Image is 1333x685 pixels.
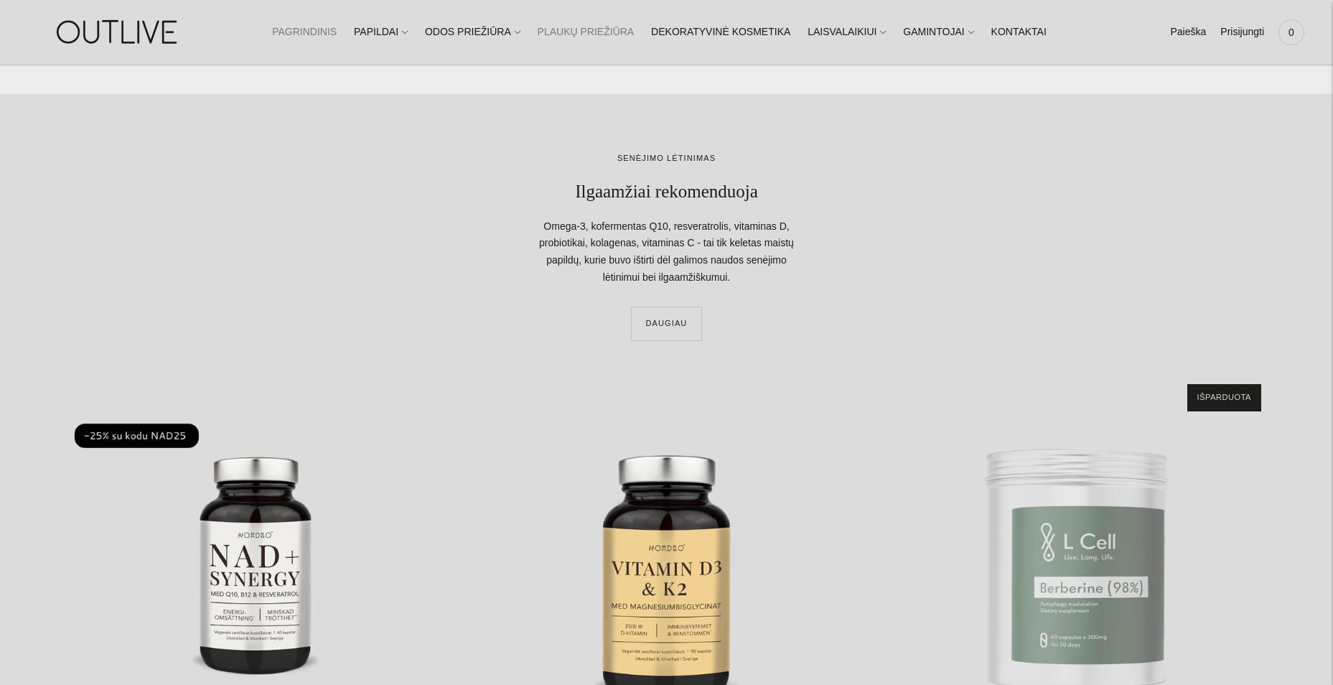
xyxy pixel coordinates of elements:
a: PAPILDAI [354,17,408,48]
a: GAMINTOJAI [903,17,973,48]
a: LAISVALAIKIUI [808,17,886,48]
a: Paieška [1170,17,1206,48]
img: OUTLIVE [29,7,208,57]
a: DEKORATYVINĖ KOSMETIKA [651,17,790,48]
a: DAUGIAU [631,307,703,341]
h2: Ilgaamžiai rekomenduoja [538,180,796,204]
div: Omega-3, kofermentas Q10, resveratrolis, vitaminas D, probiotikai, kolagenas, vitaminas C - tai t... [538,218,796,287]
div: SENĖJIMO LĖTINIMAS [57,152,1276,166]
a: PAGRINDINIS [272,17,337,48]
a: 0 [1278,17,1304,48]
a: KONTAKTAI [991,17,1047,48]
a: PLAUKŲ PRIEŽIŪRA [538,17,635,48]
span: 0 [1281,22,1301,42]
a: ODOS PRIEŽIŪRA [425,17,520,48]
a: Prisijungti [1220,17,1264,48]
